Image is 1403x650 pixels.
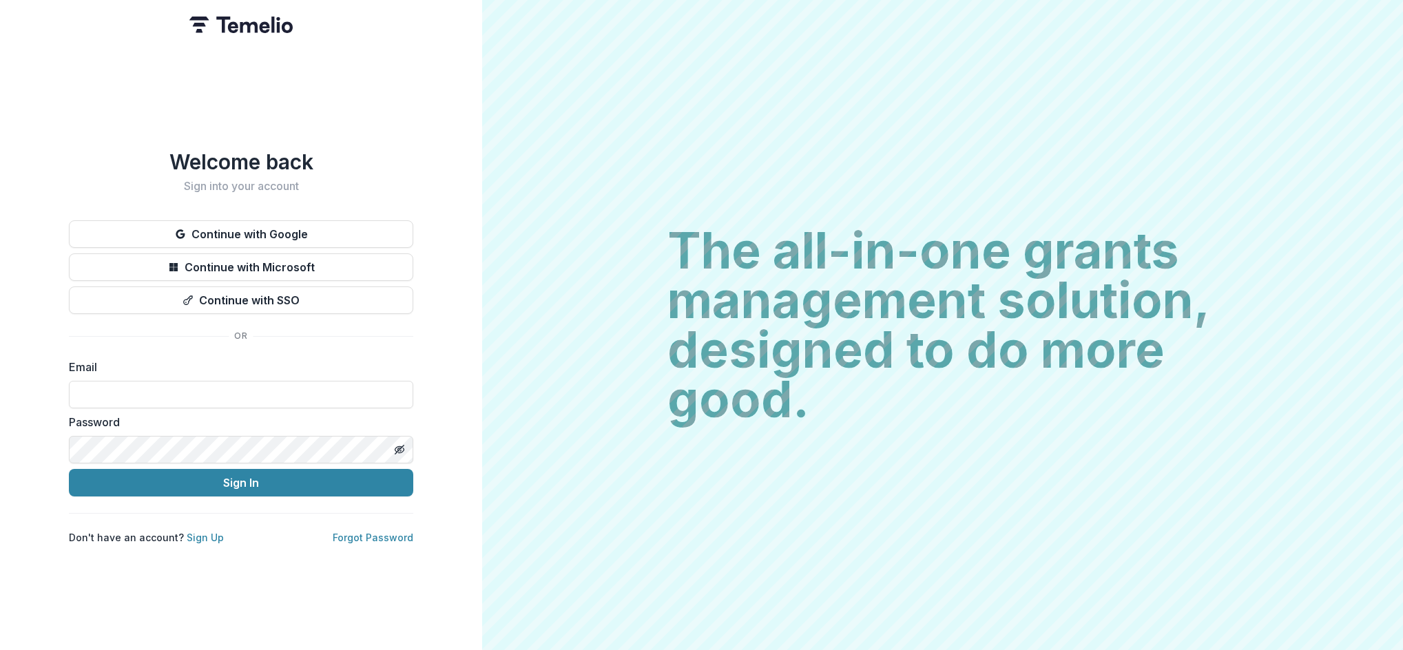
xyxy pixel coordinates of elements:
label: Password [69,414,405,430]
img: Temelio [189,17,293,33]
button: Toggle password visibility [388,439,410,461]
button: Continue with Google [69,220,413,248]
a: Sign Up [187,532,224,543]
button: Sign In [69,469,413,496]
label: Email [69,359,405,375]
button: Continue with SSO [69,286,413,314]
p: Don't have an account? [69,530,224,545]
h1: Welcome back [69,149,413,174]
a: Forgot Password [333,532,413,543]
button: Continue with Microsoft [69,253,413,281]
h2: Sign into your account [69,180,413,193]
